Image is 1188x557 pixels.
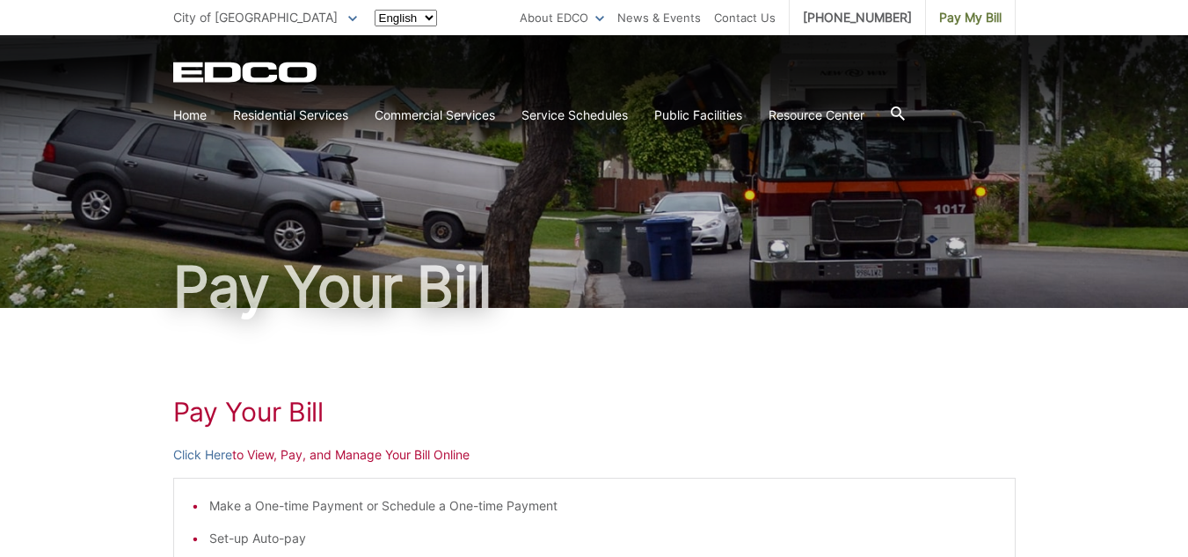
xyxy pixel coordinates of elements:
[233,106,348,125] a: Residential Services
[173,62,319,83] a: EDCD logo. Return to the homepage.
[209,496,997,516] li: Make a One-time Payment or Schedule a One-time Payment
[173,259,1016,315] h1: Pay Your Bill
[173,396,1016,428] h1: Pay Your Bill
[173,445,232,465] a: Click Here
[173,106,207,125] a: Home
[375,106,495,125] a: Commercial Services
[769,106,864,125] a: Resource Center
[521,106,628,125] a: Service Schedules
[939,8,1002,27] span: Pay My Bill
[714,8,776,27] a: Contact Us
[375,10,437,26] select: Select a language
[173,10,338,25] span: City of [GEOGRAPHIC_DATA]
[173,445,1016,465] p: to View, Pay, and Manage Your Bill Online
[520,8,604,27] a: About EDCO
[209,529,997,548] li: Set-up Auto-pay
[617,8,701,27] a: News & Events
[654,106,742,125] a: Public Facilities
